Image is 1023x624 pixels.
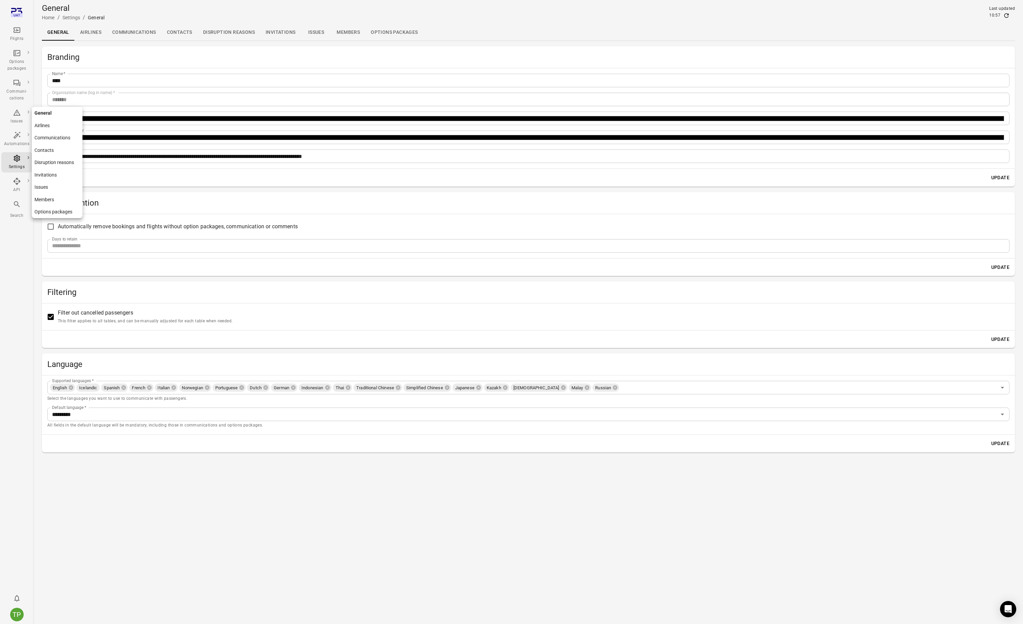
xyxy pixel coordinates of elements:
a: Contacts [32,144,82,157]
a: Settings [63,15,80,20]
div: Search [4,212,29,219]
label: Supported languages [52,378,94,384]
a: Members [331,24,365,41]
span: English [50,385,70,391]
a: Invitations [32,169,82,181]
div: Settings [4,164,29,170]
a: Communications [107,24,162,41]
h1: General [42,3,104,14]
p: This filter applies to all tables, and can be manually adjusted for each table when needed. [58,318,233,325]
p: Select the languages you want to use to communicate with passengers. [47,395,1009,402]
button: Update [989,437,1012,450]
button: Refresh data [1003,12,1010,19]
span: Dutch [247,385,264,391]
label: Name [52,71,66,76]
span: Russian [592,385,614,391]
a: Members [32,193,82,206]
div: Last updated [989,5,1015,12]
div: General [88,14,104,21]
div: Flights [4,36,29,42]
a: Options packages [32,206,82,218]
label: Days to retain [52,236,77,242]
div: Communi-cations [4,88,29,102]
li: / [57,14,60,22]
a: General [42,24,75,41]
h2: Data retention [47,198,1009,208]
h2: Branding [47,52,1009,63]
p: All fields in the default language will be mandatory, including those in communications and optio... [47,422,1009,429]
span: Spanish [101,385,122,391]
a: Contacts [162,24,198,41]
span: Norwegian [179,385,205,391]
span: Indonesian [299,385,326,391]
label: Default language [52,405,86,410]
button: Open [998,410,1007,419]
span: Traditional Chinese [354,385,397,391]
div: Open Intercom Messenger [1000,601,1016,617]
button: Notifications [10,592,24,605]
div: API [4,187,29,193]
button: Open [998,383,1007,392]
span: Portuguese [213,385,241,391]
span: Thai [333,385,347,391]
span: Italian [155,385,172,391]
span: Icelandic [76,385,100,391]
span: [DEMOGRAPHIC_DATA] [511,385,562,391]
h2: Language [47,359,1009,370]
button: Update [989,333,1012,346]
a: Airlines [75,24,107,41]
a: Options packages [365,24,423,41]
div: 10:57 [989,12,1000,19]
div: Issues [4,118,29,125]
span: Malay [569,385,586,391]
span: Filter out cancelled passengers [58,309,233,325]
a: Airlines [32,119,82,132]
button: Tomas Pall Mate [7,605,26,624]
li: / [83,14,85,22]
button: Update [989,261,1012,274]
div: Automations [4,141,29,147]
nav: Local navigation [32,107,82,218]
a: Invitations [260,24,301,41]
div: Local navigation [42,24,1015,41]
a: Issues [301,24,331,41]
a: Issues [32,181,82,193]
div: Options packages [4,59,29,72]
a: Disruption reasons [32,156,82,169]
button: Update [989,171,1012,184]
a: General [32,107,82,119]
a: Communications [32,132,82,144]
span: Japanese [453,385,477,391]
nav: Breadcrumbs [42,14,104,22]
a: Home [42,15,55,20]
span: Kazakh [484,385,504,391]
span: Automatically remove bookings and flights without option packages, communication or comments [58,223,298,231]
label: Organisation name (log in name) [52,90,115,95]
span: French [129,385,148,391]
div: TP [10,608,24,621]
span: German [271,385,292,391]
a: Disruption reasons [198,24,260,41]
span: Simplified Chinese [404,385,446,391]
h2: Filtering [47,287,1009,298]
